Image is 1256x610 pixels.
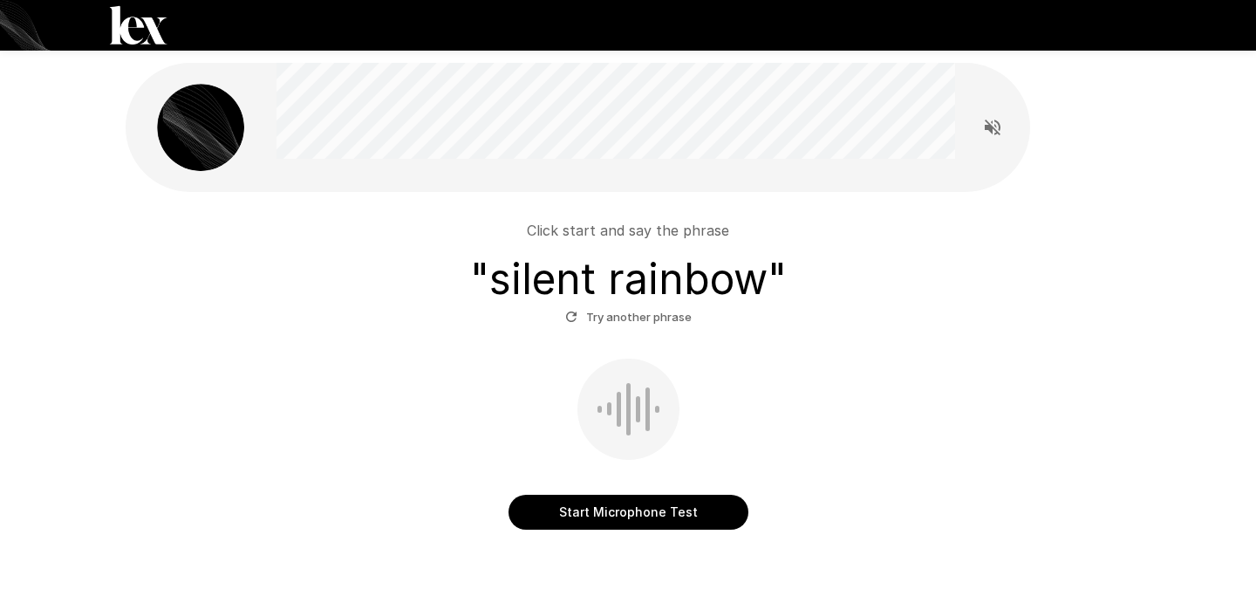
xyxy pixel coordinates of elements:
h3: " silent rainbow " [470,255,787,304]
button: Read questions aloud [975,110,1010,145]
button: Try another phrase [561,304,696,331]
p: Click start and say the phrase [527,220,729,241]
img: lex_avatar2.png [157,84,244,171]
button: Start Microphone Test [509,495,748,530]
